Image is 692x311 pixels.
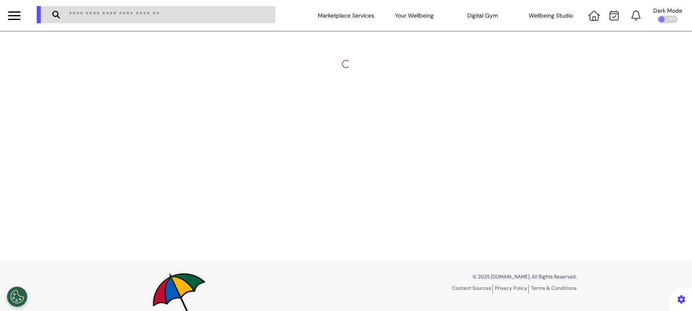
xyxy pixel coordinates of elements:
div: Wellbeing Studio [517,4,585,27]
div: Marketplace Services [312,4,380,27]
button: Open Preferences [7,287,27,307]
a: Privacy Policy [495,285,529,293]
a: Content Sources [452,285,493,293]
a: Terms & Conditions [531,285,577,291]
div: Digital Gym [448,4,517,27]
div: Dark Mode [653,8,682,13]
div: Your Wellbeing [380,4,448,27]
div: OFF [657,15,678,23]
p: © 2025 [DOMAIN_NAME]. All Rights Reserved. [352,273,577,280]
